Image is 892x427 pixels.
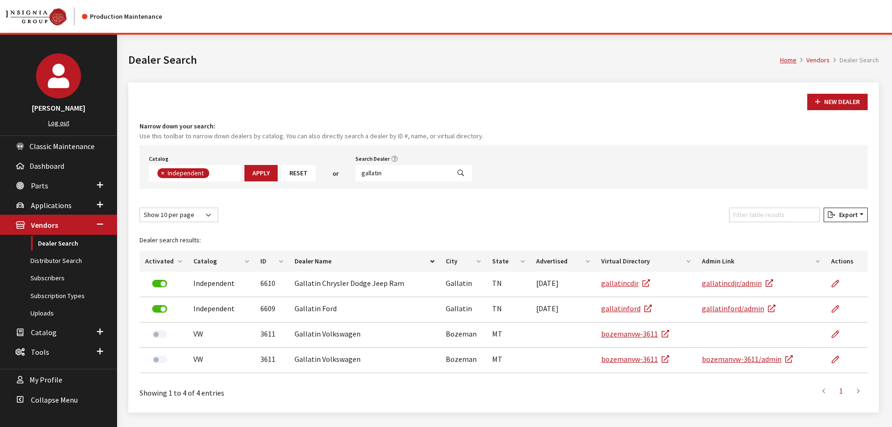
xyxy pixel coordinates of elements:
[255,297,289,322] td: 6609
[289,348,440,373] td: Gallatin Volkswagen
[824,208,868,222] button: Export
[188,297,255,322] td: Independent
[244,165,278,181] button: Apply
[149,155,169,163] label: Catalog
[702,278,773,288] a: gallatincdjr/admin
[167,169,206,177] span: Independent
[48,119,69,127] a: Log out
[188,348,255,373] td: VW
[601,278,650,288] a: gallatincdjr
[531,272,596,297] td: [DATE]
[332,169,339,179] span: or
[487,251,531,272] th: State: activate to sort column ascending
[152,305,167,313] label: Deactivate Dealer
[152,356,167,363] label: Activate Dealer
[835,210,858,219] span: Export
[161,169,164,177] span: ×
[29,161,64,171] span: Dashboard
[255,322,289,348] td: 3611
[140,230,868,251] caption: Dealer search results:
[440,297,487,322] td: Gallatin
[9,102,108,113] h3: [PERSON_NAME]
[152,330,167,338] label: Activate Dealer
[281,165,316,181] button: Reset
[831,272,847,295] a: Edit Dealer
[149,165,241,181] span: Select
[696,251,826,272] th: Admin Link: activate to sort column ascending
[140,251,188,272] th: Activated: activate to sort column ascending
[289,322,440,348] td: Gallatin Volkswagen
[830,55,879,65] li: Dealer Search
[31,181,48,190] span: Parts
[440,322,487,348] td: Bozeman
[140,381,436,398] div: Showing 1 to 4 of 4 entries
[355,165,450,181] input: Search
[29,375,62,385] span: My Profile
[31,328,57,337] span: Catalog
[188,251,255,272] th: Catalog: activate to sort column ascending
[6,7,82,25] a: Insignia Group logo
[289,272,440,297] td: Gallatin Chrysler Dodge Jeep Ram
[487,322,531,348] td: MT
[601,304,652,313] a: gallatinford
[796,55,830,65] li: Vendors
[140,131,868,141] small: Use this toolbar to narrow down dealers by catalog. You can also directly search a dealer by ID #...
[128,52,780,68] h1: Dealer Search
[487,272,531,297] td: TN
[596,251,696,272] th: Virtual Directory: activate to sort column ascending
[140,121,868,131] h4: Narrow down your search:
[255,272,289,297] td: 6610
[833,382,849,400] a: 1
[157,168,209,178] li: Independent
[31,221,58,230] span: Vendors
[531,251,596,272] th: Advertised: activate to sort column ascending
[831,322,847,346] a: Edit Dealer
[531,297,596,322] td: [DATE]
[82,12,162,22] div: Production Maintenance
[487,297,531,322] td: TN
[729,208,820,222] input: Filter table results
[440,348,487,373] td: Bozeman
[355,155,390,163] label: Search Dealer
[188,322,255,348] td: VW
[440,272,487,297] td: Gallatin
[157,168,167,178] button: Remove item
[212,170,217,178] textarea: Search
[440,251,487,272] th: City: activate to sort column ascending
[807,94,868,110] button: New Dealer
[255,251,289,272] th: ID: activate to sort column ascending
[29,142,95,151] span: Classic Maintenance
[601,354,669,364] a: bozemanvw-3611
[36,53,81,98] img: Brian Gulbrandson
[289,251,440,272] th: Dealer Name: activate to sort column descending
[601,329,669,338] a: bozemanvw-3611
[289,297,440,322] td: Gallatin Ford
[702,354,793,364] a: bozemanvw-3611/admin
[450,165,472,181] button: Search
[702,304,775,313] a: gallatinford/admin
[6,8,66,25] img: Catalog Maintenance
[188,272,255,297] td: Independent
[826,251,868,272] th: Actions
[255,348,289,373] td: 3611
[780,56,796,64] a: Home
[152,280,167,287] label: Deactivate Dealer
[31,395,78,405] span: Collapse Menu
[487,348,531,373] td: MT
[831,297,847,321] a: Edit Dealer
[31,347,49,357] span: Tools
[831,348,847,371] a: Edit Dealer
[31,201,72,210] span: Applications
